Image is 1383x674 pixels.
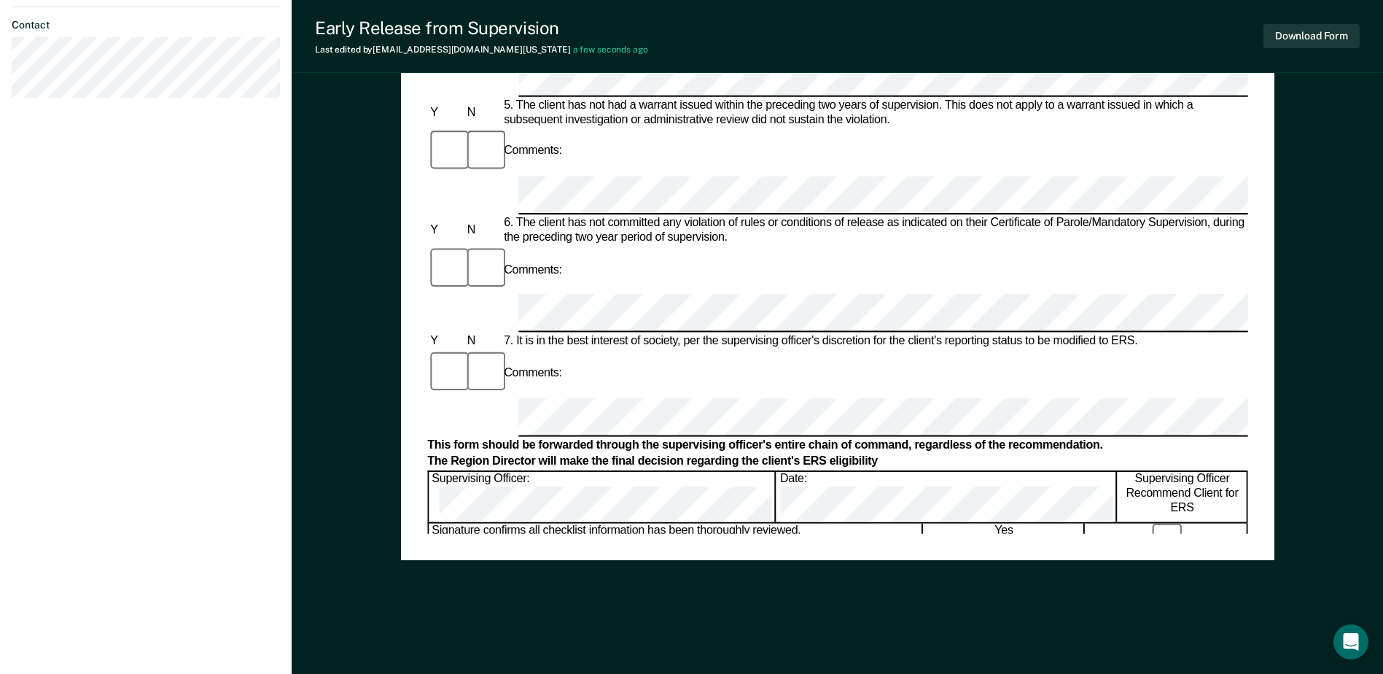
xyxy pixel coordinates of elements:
[315,18,648,39] div: Early Release from Supervision
[501,334,1248,349] div: 7. It is in the best interest of society, per the supervising officer's discretion for the client...
[315,44,648,55] div: Last edited by [EMAIL_ADDRESS][DOMAIN_NAME][US_STATE]
[12,19,280,31] dt: Contact
[1333,624,1368,659] div: Open Intercom Messenger
[427,438,1247,452] div: This form should be forwarded through the supervising officer's entire chain of command, regardle...
[464,105,500,120] div: N
[429,524,922,554] div: Signature confirms all checklist information has been thoroughly reviewed.
[924,524,1085,554] div: Yes
[427,105,464,120] div: Y
[429,472,776,522] div: Supervising Officer:
[427,223,464,238] div: Y
[501,98,1248,127] div: 5. The client has not had a warrant issued within the preceding two years of supervision. This do...
[501,366,565,381] div: Comments:
[1118,472,1247,522] div: Supervising Officer Recommend Client for ERS
[464,223,500,238] div: N
[573,44,648,55] span: a few seconds ago
[464,334,500,349] div: N
[501,263,565,277] div: Comments:
[427,454,1247,468] div: The Region Director will make the final decision regarding the client's ERS eligibility
[501,144,565,159] div: Comments:
[501,216,1248,245] div: 6. The client has not committed any violation of rules or conditions of release as indicated on t...
[1263,24,1360,48] button: Download Form
[427,334,464,349] div: Y
[777,472,1116,522] div: Date:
